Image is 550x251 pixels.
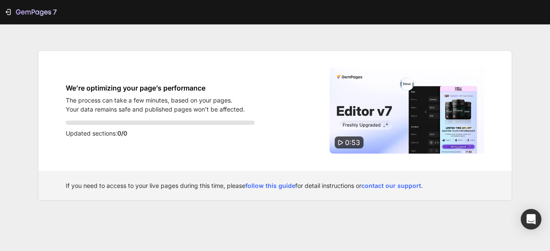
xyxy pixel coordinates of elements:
p: The process can take a few minutes, based on your pages. [66,96,245,105]
p: Updated sections: [66,128,255,139]
div: If you need to access to your live pages during this time, please for detail instructions or . [66,181,484,190]
p: 7 [53,7,57,17]
h1: We’re optimizing your page’s performance [66,83,245,93]
p: Your data remains safe and published pages won’t be affected. [66,105,245,114]
div: Open Intercom Messenger [521,209,541,230]
a: contact our support [361,182,421,189]
a: follow this guide [245,182,295,189]
img: Video thumbnail [330,68,484,154]
span: 0:53 [345,138,360,147]
span: 0/0 [117,130,127,137]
